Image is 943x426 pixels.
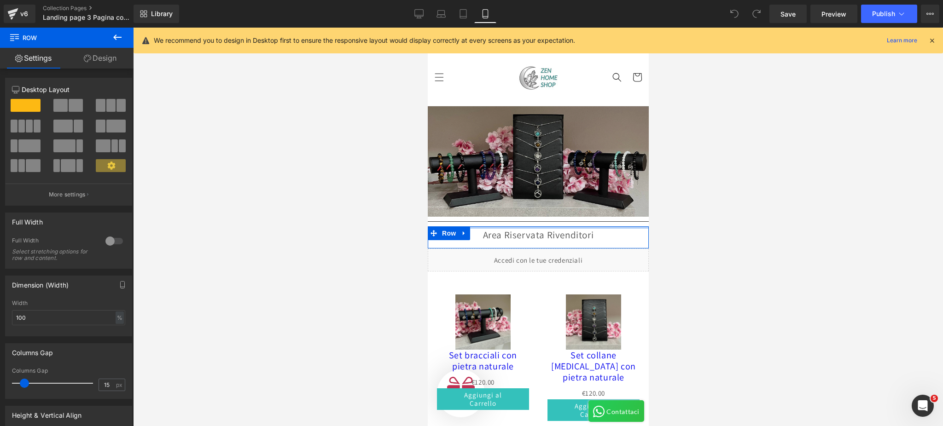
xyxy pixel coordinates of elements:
a: Design [67,48,134,69]
span: Library [151,10,173,18]
div: Height & Vertical Align [12,406,81,419]
div: % [116,311,124,324]
a: Laptop [430,5,452,23]
span: €120.00 [154,359,177,372]
p: More settings [49,190,86,199]
button: Aggiungi al Carrello [9,361,101,382]
img: Zen Home [90,29,131,70]
a: Learn more [883,35,921,46]
input: auto [12,310,125,325]
img: Set bracciali con pietra naturale [28,267,83,322]
button: Publish [861,5,917,23]
span: €120.00 [44,348,67,361]
img: Set collane genesa con pietra naturale [138,267,193,322]
div: 3 su 3 [40,2,220,18]
summary: Menu [1,40,22,60]
div: Dimension (Width) [12,276,69,289]
div: v6 [18,8,30,20]
div: Contattaci [179,378,212,390]
button: More [921,5,939,23]
span: Landing page 3 Pagina con prezzi [43,14,131,21]
a: Desktop [408,5,430,23]
button: More settings [6,184,132,205]
div: Annuncio [40,2,220,18]
button: Aggiungi al Carrello [120,372,212,393]
div: Full Width [12,237,96,247]
a: Tablet [452,5,474,23]
div: Width [12,300,125,306]
span: Save [780,9,796,19]
a: Set bracciali con pietra naturale [9,322,101,344]
a: Expand / Collapse [30,199,42,213]
span: 🔥🔥15% di sconto a partire dagli €65 [78,6,181,13]
a: Set collane [MEDICAL_DATA] con pietra naturale [120,322,212,355]
span: Preview [821,9,846,19]
a: New Library [134,5,179,23]
span: Row [9,28,101,48]
span: Publish [872,10,895,17]
a: Collection Pages [43,5,149,12]
summary: Cerca [179,40,199,60]
p: We recommend you to design in Desktop first to ensure the responsive layout would display correct... [154,35,575,46]
a: v6 [4,5,35,23]
iframe: Intercom live chat [912,395,934,417]
div: Columns Gap [12,344,53,357]
button: Undo [725,5,744,23]
div: Full Width [12,213,43,226]
div: Select stretching options for row and content. [12,248,95,261]
div: Columns Gap [12,368,125,374]
span: 5 [931,395,938,402]
a: Preview [810,5,857,23]
p: Desktop Layout [12,85,125,94]
a: Zen Home [87,25,135,74]
span: px [116,382,124,388]
button: Redo [747,5,766,23]
span: Row [12,199,30,213]
div: Area Riservata Rivenditori [7,199,214,216]
a: Mobile [474,5,496,23]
